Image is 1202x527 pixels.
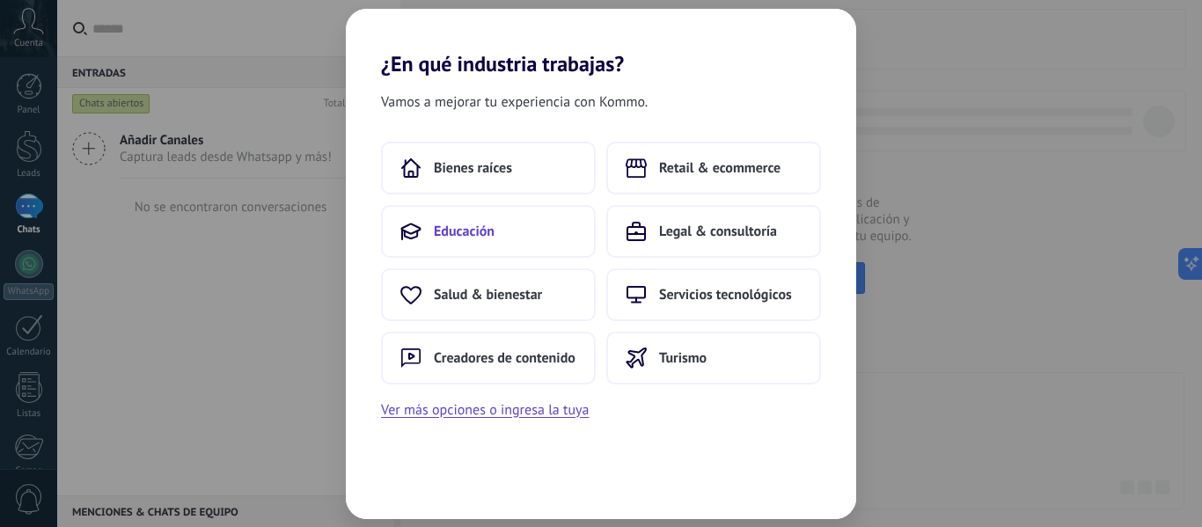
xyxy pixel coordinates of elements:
span: Salud & bienestar [434,286,542,304]
button: Turismo [606,332,821,384]
button: Servicios tecnológicos [606,268,821,321]
span: Bienes raíces [434,159,512,177]
span: Creadores de contenido [434,349,575,367]
span: Turismo [659,349,707,367]
button: Educación [381,205,596,258]
button: Bienes raíces [381,142,596,194]
span: Retail & ecommerce [659,159,781,177]
span: Servicios tecnológicos [659,286,792,304]
button: Salud & bienestar [381,268,596,321]
button: Creadores de contenido [381,332,596,384]
span: Vamos a mejorar tu experiencia con Kommo. [381,91,648,113]
button: Legal & consultoría [606,205,821,258]
h2: ¿En qué industria trabajas? [346,9,856,77]
button: Retail & ecommerce [606,142,821,194]
span: Legal & consultoría [659,223,777,240]
button: Ver más opciones o ingresa la tuya [381,399,589,421]
span: Educación [434,223,495,240]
